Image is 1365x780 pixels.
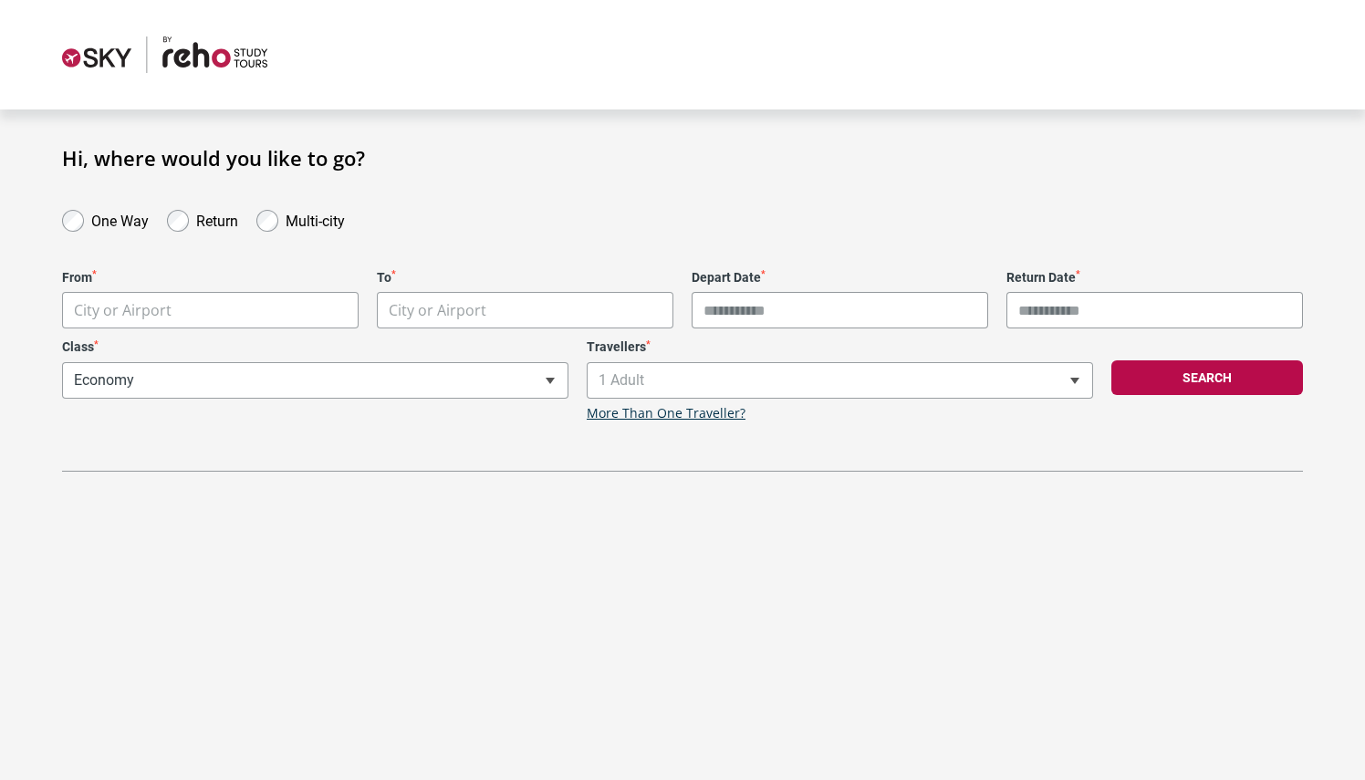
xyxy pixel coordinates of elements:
[377,292,673,328] span: City or Airport
[692,270,988,286] label: Depart Date
[62,270,359,286] label: From
[62,362,568,399] span: Economy
[1006,270,1303,286] label: Return Date
[588,363,1092,398] span: 1 Adult
[286,208,345,230] label: Multi-city
[91,208,149,230] label: One Way
[1111,360,1303,395] button: Search
[377,270,673,286] label: To
[62,339,568,355] label: Class
[587,339,1093,355] label: Travellers
[63,363,568,398] span: Economy
[74,300,172,320] span: City or Airport
[62,146,1303,170] h1: Hi, where would you like to go?
[378,293,672,328] span: City or Airport
[587,406,745,421] a: More Than One Traveller?
[587,362,1093,399] span: 1 Adult
[196,208,238,230] label: Return
[63,293,358,328] span: City or Airport
[62,292,359,328] span: City or Airport
[389,300,486,320] span: City or Airport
